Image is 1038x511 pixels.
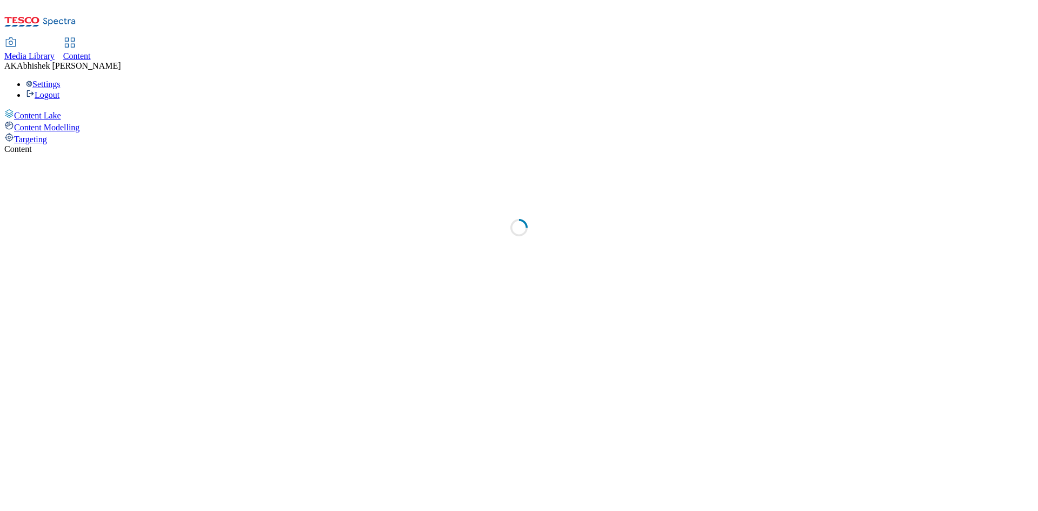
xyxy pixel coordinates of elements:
[4,51,55,61] span: Media Library
[4,109,1034,121] a: Content Lake
[4,38,55,61] a: Media Library
[63,38,91,61] a: Content
[4,121,1034,132] a: Content Modelling
[4,61,17,70] span: AK
[63,51,91,61] span: Content
[26,90,59,99] a: Logout
[14,123,79,132] span: Content Modelling
[4,132,1034,144] a: Targeting
[17,61,121,70] span: Abhishek [PERSON_NAME]
[14,111,61,120] span: Content Lake
[4,144,1034,154] div: Content
[26,79,61,89] a: Settings
[14,135,47,144] span: Targeting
